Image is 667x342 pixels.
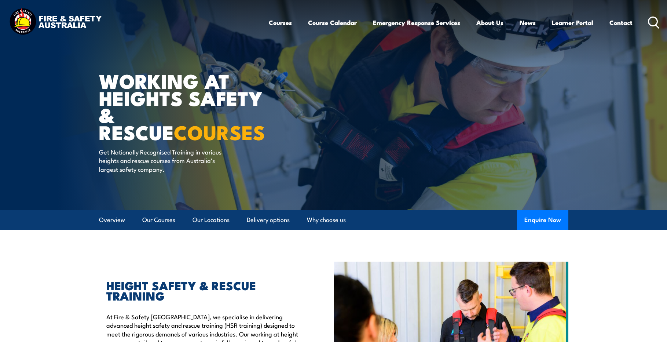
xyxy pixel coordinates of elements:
a: Our Locations [193,210,230,230]
a: Contact [609,13,633,32]
a: Learner Portal [552,13,593,32]
a: Delivery options [247,210,290,230]
a: Our Courses [142,210,175,230]
button: Enquire Now [517,210,568,230]
p: Get Nationally Recognised Training in various heights and rescue courses from Australia’s largest... [99,148,233,173]
a: News [520,13,536,32]
a: Emergency Response Services [373,13,460,32]
a: Overview [99,210,125,230]
h1: WORKING AT HEIGHTS SAFETY & RESCUE [99,72,280,141]
strong: COURSES [174,116,265,147]
a: Why choose us [307,210,346,230]
h2: HEIGHT SAFETY & RESCUE TRAINING [106,280,300,301]
a: Course Calendar [308,13,357,32]
a: About Us [476,13,503,32]
a: Courses [269,13,292,32]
